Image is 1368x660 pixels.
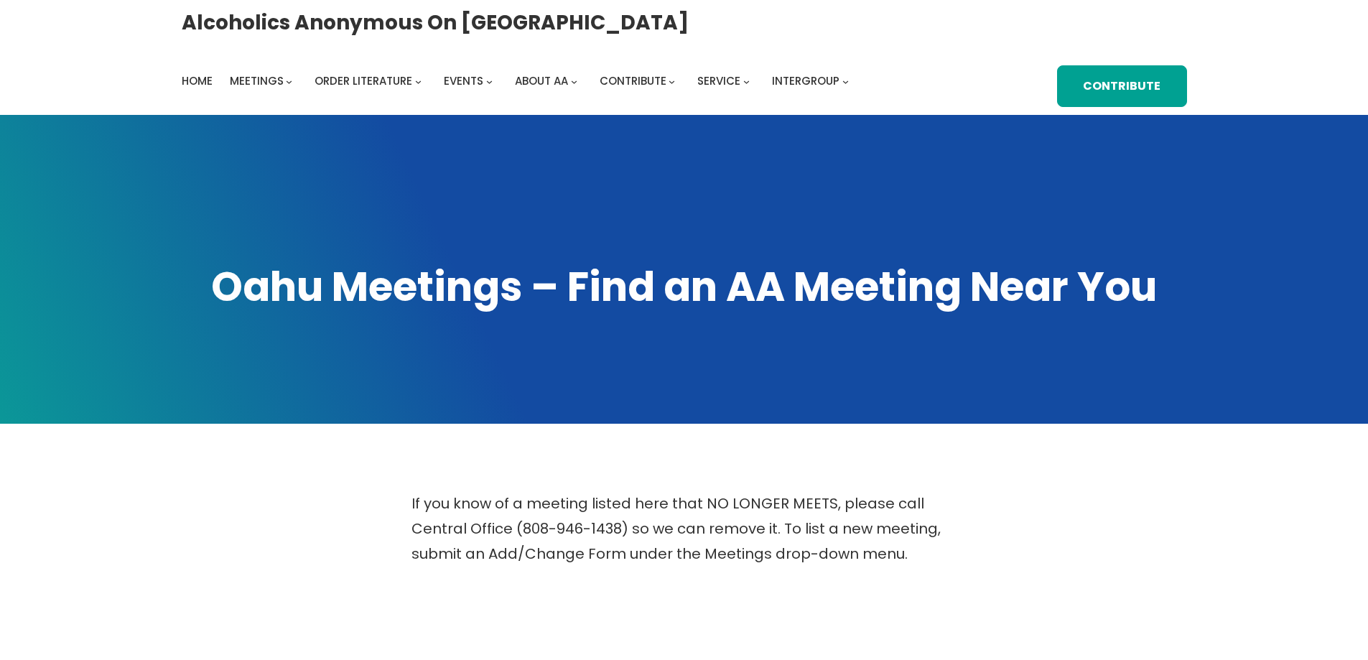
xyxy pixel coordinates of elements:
[1057,65,1186,108] a: Contribute
[182,73,213,88] span: Home
[182,5,689,40] a: Alcoholics Anonymous on [GEOGRAPHIC_DATA]
[315,73,412,88] span: Order Literature
[182,71,213,91] a: Home
[600,71,666,91] a: Contribute
[669,78,675,84] button: Contribute submenu
[230,71,284,91] a: Meetings
[182,71,854,91] nav: Intergroup
[230,73,284,88] span: Meetings
[182,260,1187,315] h1: Oahu Meetings – Find an AA Meeting Near You
[515,73,568,88] span: About AA
[571,78,577,84] button: About AA submenu
[743,78,750,84] button: Service submenu
[515,71,568,91] a: About AA
[444,71,483,91] a: Events
[415,78,422,84] button: Order Literature submenu
[444,73,483,88] span: Events
[600,73,666,88] span: Contribute
[411,491,957,567] p: If you know of a meeting listed here that NO LONGER MEETS, please call Central Office (808-946-14...
[697,73,740,88] span: Service
[772,73,839,88] span: Intergroup
[772,71,839,91] a: Intergroup
[486,78,493,84] button: Events submenu
[697,71,740,91] a: Service
[286,78,292,84] button: Meetings submenu
[842,78,849,84] button: Intergroup submenu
